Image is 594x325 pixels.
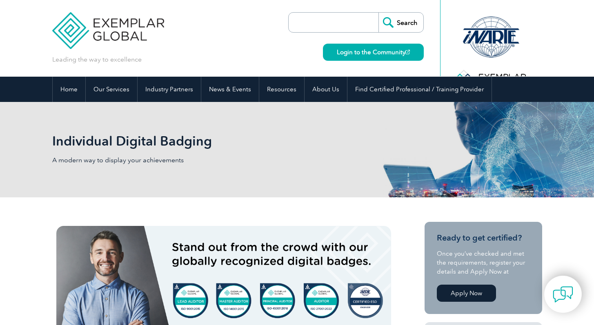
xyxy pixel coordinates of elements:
a: Resources [259,77,304,102]
a: Find Certified Professional / Training Provider [347,77,492,102]
p: A modern way to display your achievements [52,156,297,165]
a: News & Events [201,77,259,102]
h3: Ready to get certified? [437,233,530,243]
input: Search [378,13,423,32]
p: Once you’ve checked and met the requirements, register your details and Apply Now at [437,249,530,276]
a: Home [53,77,85,102]
img: contact-chat.png [553,284,573,305]
a: Our Services [86,77,137,102]
h2: Individual Digital Badging [52,135,395,148]
p: Leading the way to excellence [52,55,142,64]
img: open_square.png [405,50,410,54]
a: About Us [305,77,347,102]
a: Login to the Community [323,44,424,61]
a: Industry Partners [138,77,201,102]
a: Apply Now [437,285,496,302]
